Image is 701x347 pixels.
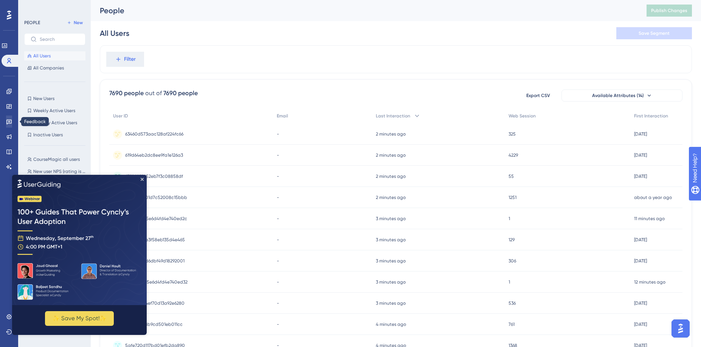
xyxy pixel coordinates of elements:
div: People [100,5,628,16]
span: - [277,237,279,243]
div: Close Preview [129,3,132,6]
time: 2 minutes ago [376,174,406,179]
span: 64a6325be3f58eb135d4e465 [125,237,185,243]
input: Search [40,37,79,42]
span: 67be521118b9cd501eb011cc [125,321,183,327]
div: out of [145,89,162,98]
span: - [277,300,279,306]
span: 63460d573aac128af224fc66 [125,131,183,137]
div: PEOPLE [24,20,40,26]
span: 129 [509,237,515,243]
span: New [74,20,83,26]
span: User ID [113,113,128,119]
span: 325 [509,131,516,137]
span: Available Attributes (14) [592,93,644,99]
span: 1 [509,279,510,285]
span: New user NPS (rating is greater than 5) [33,168,87,174]
span: 6721d491d52eb7f3c08858df [125,173,183,179]
time: 2 minutes ago [376,153,406,158]
button: ✨ Save My Spot!✨ [33,136,102,151]
span: - [277,173,279,179]
button: All Companies [24,63,85,72]
span: 4229 [509,152,518,158]
time: 3 minutes ago [376,301,406,306]
time: about a year ago [634,195,672,200]
span: - [277,258,279,264]
span: - [277,321,279,327]
button: Monthly Active Users [24,118,85,127]
button: Weekly Active Users [24,106,85,115]
span: Web Session [509,113,536,119]
span: 68d09a665e6d4fd4e740ed2c [125,216,187,222]
span: 68d09a6b5e6d4fd4e740ed32 [125,279,188,285]
time: [DATE] [634,131,647,137]
time: 3 minutes ago [376,237,406,242]
button: New Users [24,94,85,103]
time: 12 minutes ago [634,279,665,285]
button: All Users [24,51,85,60]
span: 536 [509,300,516,306]
span: - [277,131,279,137]
div: 7690 people [163,89,198,98]
div: 7690 people [109,89,144,98]
button: Export CSV [519,89,557,102]
span: 1 [509,216,510,222]
time: 11 minutes ago [634,216,665,221]
div: All Users [100,28,129,39]
span: 619d64eb2dc8ee9fa1e126a3 [125,152,183,158]
time: 4 minutes ago [376,322,406,327]
button: Inactive Users [24,130,85,139]
button: New user NPS (rating is greater than 5) [24,167,90,176]
time: 2 minutes ago [376,131,406,137]
span: 55 [509,173,514,179]
span: Inactive Users [33,132,63,138]
span: All Users [33,53,51,59]
span: Monthly Active Users [33,120,77,126]
span: 306 [509,258,516,264]
span: Save Segment [639,30,670,36]
span: Weekly Active Users [33,108,75,114]
span: Last Interaction [376,113,410,119]
span: Export CSV [526,93,550,99]
time: 3 minutes ago [376,258,406,264]
span: - [277,152,279,158]
span: Publish Changes [651,8,687,14]
time: [DATE] [634,153,647,158]
span: 66d68fb04ef70d13a92e6280 [125,300,185,306]
time: [DATE] [634,258,647,264]
span: 5c3fccea01d7c52008c15bbb [125,194,187,200]
span: - [277,279,279,285]
time: 3 minutes ago [376,279,406,285]
span: Need Help? [18,2,47,11]
button: Save Segment [616,27,692,39]
button: Filter [106,52,144,67]
button: CourseMagic all users [24,155,90,164]
time: [DATE] [634,301,647,306]
button: New [64,18,85,27]
span: All Companies [33,65,64,71]
span: Email [277,113,288,119]
span: 67b68475d6dbf49d18292001 [125,258,185,264]
button: Publish Changes [647,5,692,17]
button: Available Attributes (14) [561,89,682,102]
time: [DATE] [634,174,647,179]
span: 1251 [509,194,516,200]
time: [DATE] [634,237,647,242]
span: CourseMagic all users [33,156,80,162]
time: [DATE] [634,322,647,327]
span: New Users [33,96,54,102]
span: 761 [509,321,515,327]
span: First Interaction [634,113,668,119]
iframe: UserGuiding AI Assistant Launcher [669,317,692,340]
time: 3 minutes ago [376,216,406,221]
span: Filter [124,55,136,64]
span: - [277,216,279,222]
time: 2 minutes ago [376,195,406,200]
span: - [277,194,279,200]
